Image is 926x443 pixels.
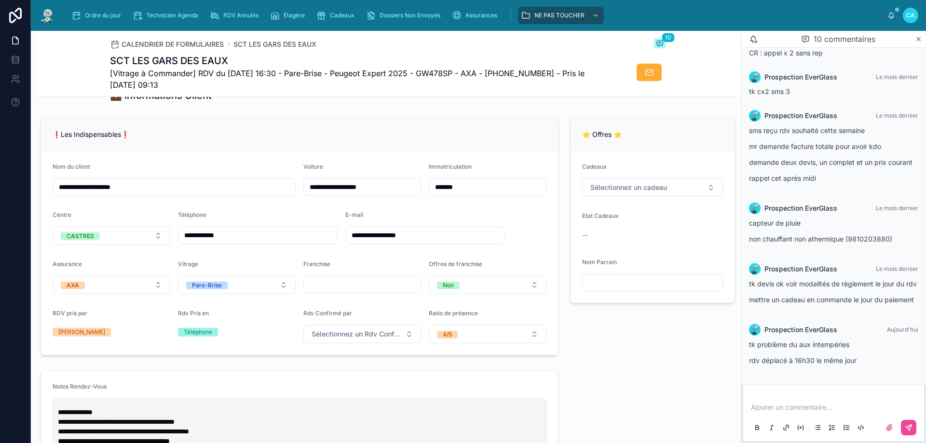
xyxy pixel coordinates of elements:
a: NE PAS TOUCHER [518,7,604,24]
font: Ordre du jour [85,12,121,19]
font: Le mois dernier [876,265,918,272]
font: Sélectionnez un cadeau [590,183,667,191]
a: RDV Annulés [207,7,265,24]
font: Voiture [303,163,323,170]
font: Le mois dernier [876,73,918,81]
font: -- [582,231,588,239]
font: 10 [665,34,671,41]
font: rappel cet après midi [749,174,816,182]
a: Assurances [449,7,504,24]
font: CALENDRIER DE FORMULAIRES [122,40,224,48]
font: Prospection [764,73,803,81]
font: Prospection [764,111,803,120]
font: Le mois dernier [876,112,918,119]
font: 4/5 [443,331,452,338]
font: Nom du client [53,163,90,170]
font: CR : appel x 2 sans rep [749,49,823,57]
font: Sélectionnez un Rdv Confirmé par [312,330,421,338]
font: Centre [53,211,71,218]
button: Bouton de sélection [53,276,170,294]
button: Bouton de sélection [429,325,546,343]
font: CA [906,12,915,19]
a: SCT LES GARS DES EAUX [233,40,316,49]
a: Dossiers Non Envoyés [363,7,447,24]
a: CALENDRIER DE FORMULAIRES [110,40,224,49]
img: Logo de l'application [39,8,56,23]
button: Bouton de sélection [303,325,421,343]
font: sms reçu rdv souhaité cette semaine [749,126,865,134]
font: Etat Cadeaux [582,212,619,219]
button: Bouton de sélection [53,227,170,245]
font: Prospection [764,265,803,273]
font: Dossiers Non Envoyés [380,12,440,19]
font: rdv déplacé à 16h30 le même jour [749,356,857,364]
a: Étagère [267,7,312,24]
font: RDV Annulés [223,12,259,19]
font: NE PAS TOUCHER [534,12,585,19]
font: Franchise [303,260,330,268]
font: Le mois dernier [876,204,918,212]
button: Bouton de sélection [429,276,546,294]
font: Étagère [284,12,305,19]
font: Prospection [764,325,803,334]
font: Téléphone [178,211,206,218]
font: [PERSON_NAME] [58,328,105,336]
font: EverGlass [805,73,837,81]
font: Cadeaux [582,163,607,170]
button: Bouton de sélection [178,276,296,294]
font: Pare-Brise [192,282,222,289]
font: Nom Parrain [582,258,617,266]
font: non chauffant non athermique (9810203880) [749,235,892,243]
font: tk problème du aux intempéries [749,340,849,349]
div: contenu déroulant [64,5,887,26]
font: Assurances [465,12,497,19]
font: Téléphone [184,328,212,336]
font: AXA [67,282,79,289]
font: Prospection [764,204,803,212]
font: E-mail [345,211,363,218]
font: EverGlass [805,111,837,120]
font: CASTRES [67,232,94,240]
font: RDV pris par [53,309,87,317]
font: mettre un cadeau en commande le jour du paiement [749,295,914,304]
font: Non [443,282,454,289]
font: Offres de franchise [429,260,482,268]
font: ⭐ Offres ⭐ [582,130,622,138]
font: Notes Rendez-Vous [53,383,107,390]
a: Ordre du jour [68,7,128,24]
a: Cadeaux [313,7,361,24]
font: SCT LES GARS DES EAUX [110,55,228,67]
font: EverGlass [805,325,837,334]
button: Bouton de sélection [582,178,723,197]
font: EverGlass [805,204,837,212]
font: ❗Les Indispensables❗ [53,130,129,138]
font: [Vitrage à Commander] RDV du [DATE] 16:30 - Pare-Brise - Peugeot Expert 2025 - GW478SP - AXA - [P... [110,68,585,90]
font: Aujourd'hui [887,326,918,333]
font: demande deux devis, un complet et un prix courant [749,158,912,166]
font: SCT LES GARS DES EAUX [233,40,316,48]
font: mr demande facture totale pour avoir kdo [749,142,881,150]
font: Assurance [53,260,82,268]
font: Cadeaux [330,12,354,19]
font: Vitrage [178,260,198,268]
font: Technicien Agenda [146,12,198,19]
font: tk devis ok voir modalités de règlement le jour du rdv [749,280,917,288]
button: 10 [654,39,666,50]
font: Ratio de présence [429,309,478,317]
font: 10 commentaires [814,34,875,44]
a: Technicien Agenda [130,7,205,24]
font: capteur de pluie [749,219,801,227]
font: Rdv Pris en [178,309,209,317]
font: tk cx2 sms 3 [749,87,790,95]
font: Immatriculation [429,163,472,170]
font: EverGlass [805,265,837,273]
font: Rdv Confirmé par [303,309,352,317]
